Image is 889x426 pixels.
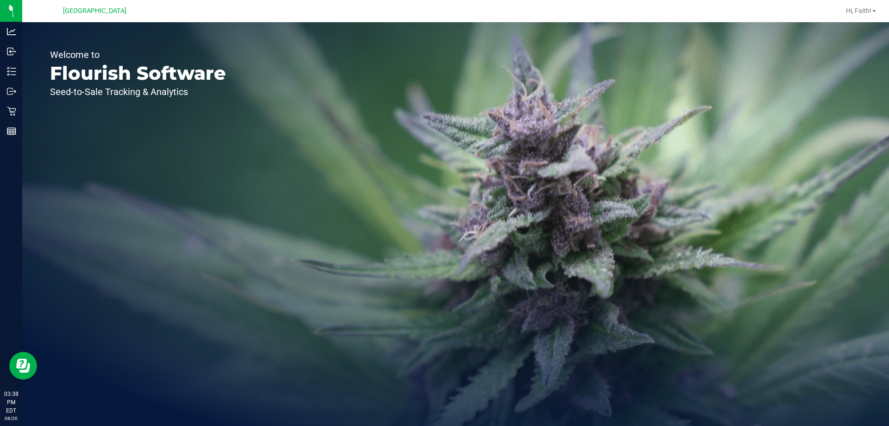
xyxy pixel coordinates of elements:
inline-svg: Analytics [7,27,16,36]
span: [GEOGRAPHIC_DATA] [63,7,126,15]
p: Flourish Software [50,64,226,83]
p: Seed-to-Sale Tracking & Analytics [50,87,226,96]
inline-svg: Inventory [7,67,16,76]
p: 03:38 PM EDT [4,390,18,415]
inline-svg: Outbound [7,87,16,96]
inline-svg: Inbound [7,47,16,56]
iframe: Resource center [9,352,37,380]
p: Welcome to [50,50,226,59]
span: Hi, Faith! [846,7,871,14]
inline-svg: Retail [7,107,16,116]
p: 08/20 [4,415,18,422]
inline-svg: Reports [7,127,16,136]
